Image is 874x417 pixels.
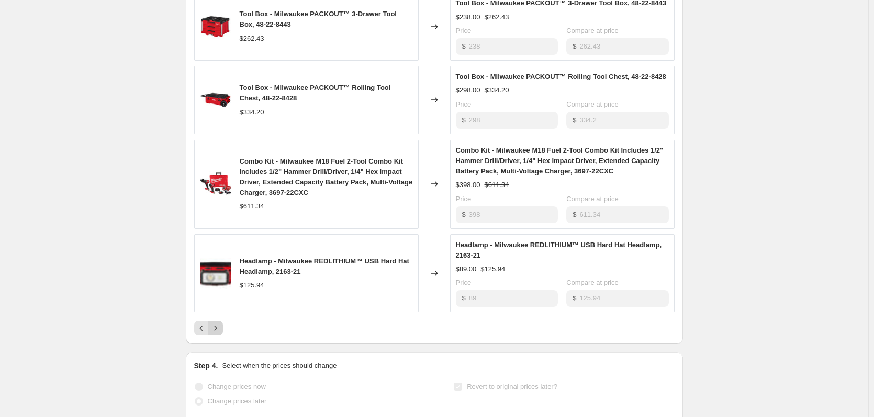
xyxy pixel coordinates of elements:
[208,321,223,335] button: Next
[456,27,472,34] span: Price
[456,180,480,190] div: $398.00
[200,84,231,115] img: 48-22-8428_1_80x.jpg
[240,201,264,212] div: $611.34
[566,100,619,108] span: Compare at price
[566,27,619,34] span: Compare at price
[194,321,223,335] nav: Pagination
[194,361,218,371] h2: Step 4.
[240,84,391,102] span: Tool Box - Milwaukee PACKOUT™ Rolling Tool Chest, 48-22-8428
[480,264,505,274] strike: $125.94
[573,42,576,50] span: $
[573,294,576,302] span: $
[462,116,466,124] span: $
[485,85,509,96] strike: $334.20
[240,257,409,275] span: Headlamp - Milwaukee REDLITHIUM™ USB Hard Hat Headlamp, 2163-21
[573,211,576,218] span: $
[208,383,266,390] span: Change prices now
[456,241,662,259] span: Headlamp - Milwaukee REDLITHIUM™ USB Hard Hat Headlamp, 2163-21
[222,361,337,371] p: Select when the prices should change
[240,10,397,28] span: Tool Box - Milwaukee PACKOUT™ 3-Drawer Tool Box, 48-22-8443
[456,85,480,96] div: $298.00
[485,12,509,22] strike: $262.43
[573,116,576,124] span: $
[462,42,466,50] span: $
[462,294,466,302] span: $
[456,195,472,203] span: Price
[240,33,264,44] div: $262.43
[200,11,231,42] img: 70609c75-91c9-4914-a4e0-c02999329d6c_80x.jpg
[566,195,619,203] span: Compare at price
[456,100,472,108] span: Price
[467,383,557,390] span: Revert to original prices later?
[200,168,231,200] img: mKR7DSCP_80x.jpg
[200,258,231,289] img: 2163-21_101_80x.jpg
[456,73,666,80] span: Tool Box - Milwaukee PACKOUT™ Rolling Tool Chest, 48-22-8428
[462,211,466,218] span: $
[456,12,480,22] div: $238.00
[240,107,264,118] div: $334.20
[240,280,264,291] div: $125.94
[456,279,472,286] span: Price
[566,279,619,286] span: Compare at price
[456,146,664,175] span: Combo Kit - Milwaukee M18 Fuel 2-Tool Combo Kit Includes 1/2" Hammer Drill/Driver, 1/4" Hex Impac...
[456,264,477,274] div: $89.00
[240,157,413,196] span: Combo Kit - Milwaukee M18 Fuel 2-Tool Combo Kit Includes 1/2" Hammer Drill/Driver, 1/4" Hex Impac...
[194,321,209,335] button: Previous
[485,180,509,190] strike: $611.34
[208,397,267,405] span: Change prices later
